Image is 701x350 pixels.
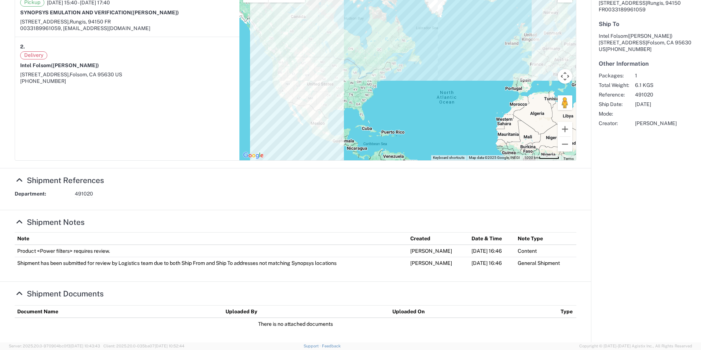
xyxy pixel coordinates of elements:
th: Document Name [15,305,223,318]
button: Zoom in [558,122,572,136]
span: [DATE] 10:43:43 [70,344,100,348]
span: ([PERSON_NAME]) [628,33,672,39]
button: Drag Pegman onto the map to open Street View [558,95,572,110]
h5: Ship To [599,21,693,28]
td: [PERSON_NAME] [408,257,469,269]
strong: Intel Folsom [20,62,99,68]
td: Content [515,245,577,257]
span: Delivery [20,51,47,59]
td: [DATE] 16:46 [469,257,515,269]
span: ([PERSON_NAME]) [131,10,179,15]
a: Open this area in Google Maps (opens a new window) [241,151,265,160]
strong: SYNOPSYS EMULATION AND VERIFICATION [20,10,179,15]
th: Type [558,305,576,318]
th: Note [15,233,408,245]
span: 1 [635,72,677,79]
a: Hide Details [15,218,85,227]
span: Mode: [599,110,629,117]
h5: Other Information [599,60,693,67]
span: [PERSON_NAME] [635,120,677,127]
span: Packages: [599,72,629,79]
td: Product <Power filters> requires review. [15,245,408,257]
span: Total Weight: [599,82,629,88]
th: Uploaded By [223,305,390,318]
span: 0033189961059 [605,7,646,12]
th: Note Type [515,233,577,245]
td: Shipment has been submitted for review by Logistics team due to both Ship From and Ship To addres... [15,257,408,269]
span: Server: 2025.20.0-970904bc0f3 [9,344,100,348]
button: Map Scale: 1000 km per 51 pixels [522,155,561,160]
td: General Shipment [515,257,577,269]
table: Shipment Notes [15,232,576,269]
span: [STREET_ADDRESS], [20,19,70,25]
address: Folsom, CA 95630 US [599,33,693,52]
th: Date & Time [469,233,515,245]
th: Uploaded On [390,305,558,318]
button: Zoom out [558,137,572,152]
strong: 2. [20,42,25,51]
a: Terms [564,157,574,161]
span: Copyright © [DATE]-[DATE] Agistix Inc., All Rights Reserved [579,343,692,349]
span: Reference: [599,91,629,98]
span: [STREET_ADDRESS], [20,72,70,77]
span: Creator: [599,120,629,127]
strong: Department: [15,190,70,197]
td: [PERSON_NAME] [408,245,469,257]
a: Feedback [322,344,341,348]
th: Created [408,233,469,245]
span: [PHONE_NUMBER] [606,46,652,52]
td: [DATE] 16:46 [469,245,515,257]
span: Intel Folsom [STREET_ADDRESS] [599,33,672,45]
span: Folsom, CA 95630 US [70,72,122,77]
img: Google [241,151,265,160]
table: Shipment Documents [15,305,576,330]
span: Ship Date: [599,101,629,107]
span: Client: 2025.20.0-035ba07 [103,344,184,348]
span: 6.1 KGS [635,82,677,88]
span: Rungis, 94150 FR [70,19,111,25]
span: 491020 [75,190,93,197]
button: Keyboard shortcuts [433,155,465,160]
span: [DATE] [635,101,677,107]
a: Hide Details [15,176,104,185]
span: Map data ©2025 Google, INEGI [469,156,520,160]
span: 491020 [635,91,677,98]
span: [DATE] 10:52:44 [155,344,184,348]
td: There is no attached documents [15,318,576,330]
div: 0033189961059, [EMAIL_ADDRESS][DOMAIN_NAME] [20,25,234,32]
a: Support [304,344,322,348]
a: Hide Details [15,289,104,298]
button: Map camera controls [558,69,572,84]
span: ([PERSON_NAME]) [51,62,99,68]
span: 1000 km [524,156,539,160]
div: [PHONE_NUMBER] [20,78,234,84]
